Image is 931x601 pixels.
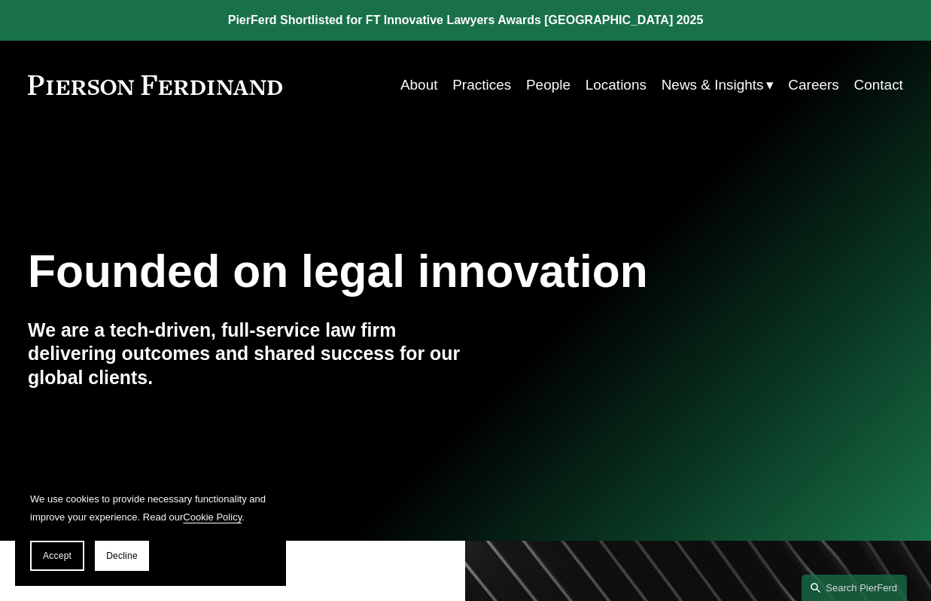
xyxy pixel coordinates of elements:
[586,71,647,99] a: Locations
[106,551,138,561] span: Decline
[788,71,838,99] a: Careers
[452,71,511,99] a: Practices
[802,575,907,601] a: Search this site
[95,541,149,571] button: Decline
[183,511,242,523] a: Cookie Policy
[30,541,84,571] button: Accept
[526,71,570,99] a: People
[28,246,757,297] h1: Founded on legal innovation
[30,490,271,526] p: We use cookies to provide necessary functionality and improve your experience. Read our .
[662,72,764,98] span: News & Insights
[662,71,774,99] a: folder dropdown
[400,71,438,99] a: About
[15,475,286,586] section: Cookie banner
[43,551,71,561] span: Accept
[854,71,903,99] a: Contact
[28,319,465,390] h4: We are a tech-driven, full-service law firm delivering outcomes and shared success for our global...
